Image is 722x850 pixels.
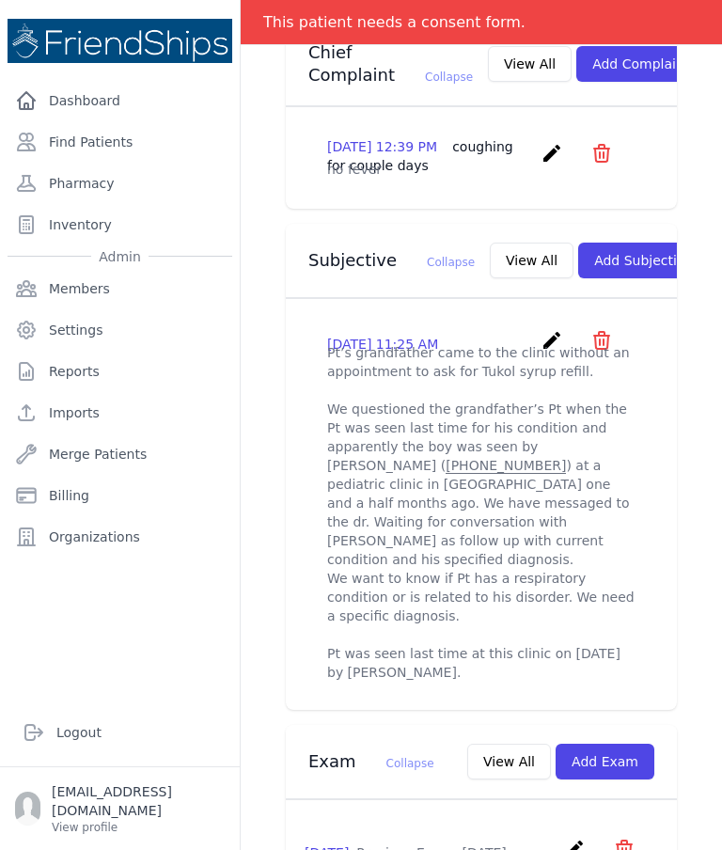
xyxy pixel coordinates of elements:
[8,311,232,349] a: Settings
[541,142,563,165] i: create
[425,71,473,84] span: Collapse
[91,247,149,266] span: Admin
[308,750,434,773] h3: Exam
[15,714,225,751] a: Logout
[8,477,232,514] a: Billing
[541,338,568,355] a: create
[327,160,636,179] p: no fever
[490,243,573,278] button: View All
[578,243,709,278] button: Add Subjective
[556,744,654,779] button: Add Exam
[488,46,572,82] button: View All
[386,757,434,770] span: Collapse
[327,335,438,354] p: [DATE] 11:25 AM
[541,329,563,352] i: create
[52,820,225,835] p: View profile
[327,137,533,175] p: [DATE] 12:39 PM
[8,353,232,390] a: Reports
[8,19,232,63] img: Medical Missions EMR
[541,150,568,168] a: create
[427,256,475,269] span: Collapse
[8,435,232,473] a: Merge Patients
[308,249,475,272] h3: Subjective
[327,343,636,682] p: Pt’s grandfather came to the clinic without an appointment to ask for Tukol syrup refill. We ques...
[576,46,705,82] button: Add Complaint
[8,123,232,161] a: Find Patients
[467,744,551,779] button: View All
[8,82,232,119] a: Dashboard
[52,782,225,820] p: [EMAIL_ADDRESS][DOMAIN_NAME]
[8,165,232,202] a: Pharmacy
[8,206,232,244] a: Inventory
[15,782,225,835] a: [EMAIL_ADDRESS][DOMAIN_NAME] View profile
[8,518,232,556] a: Organizations
[308,41,473,87] h3: Chief Complaint
[8,394,232,432] a: Imports
[8,270,232,307] a: Members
